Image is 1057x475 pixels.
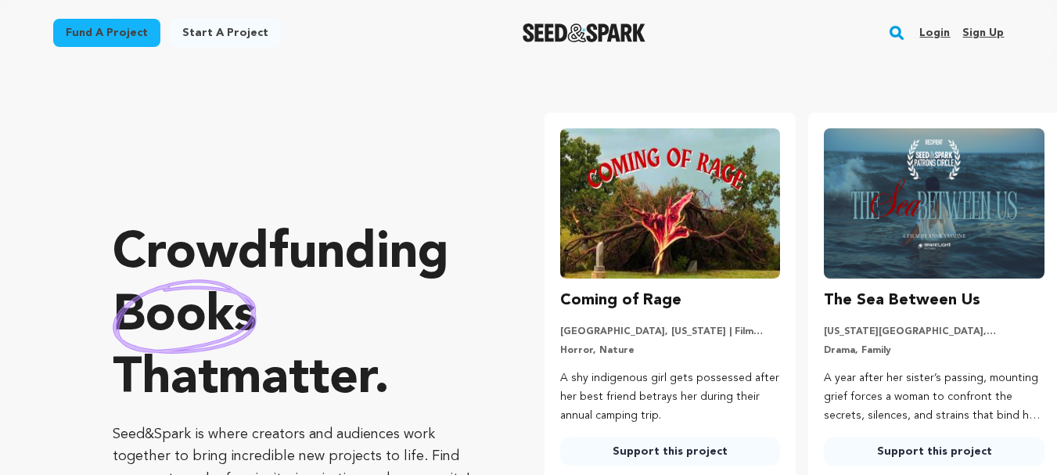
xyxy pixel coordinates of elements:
p: A year after her sister’s passing, mounting grief forces a woman to confront the secrets, silence... [824,369,1044,425]
p: A shy indigenous girl gets possessed after her best friend betrays her during their annual campin... [560,369,781,425]
p: Crowdfunding that . [113,223,482,411]
img: Seed&Spark Logo Dark Mode [523,23,645,42]
p: [US_STATE][GEOGRAPHIC_DATA], [US_STATE] | Film Short [824,326,1044,338]
img: hand sketched image [113,279,257,354]
a: Sign up [962,20,1004,45]
p: [GEOGRAPHIC_DATA], [US_STATE] | Film Short [560,326,781,338]
img: Coming of Rage image [560,128,781,279]
a: Support this project [560,437,781,466]
p: Horror, Nature [560,344,781,357]
span: matter [218,354,374,405]
h3: The Sea Between Us [824,288,980,313]
img: The Sea Between Us image [824,128,1044,279]
h3: Coming of Rage [560,288,681,313]
a: Fund a project [53,19,160,47]
a: Seed&Spark Homepage [523,23,645,42]
a: Start a project [170,19,281,47]
p: Drama, Family [824,344,1044,357]
a: Support this project [824,437,1044,466]
a: Login [919,20,950,45]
